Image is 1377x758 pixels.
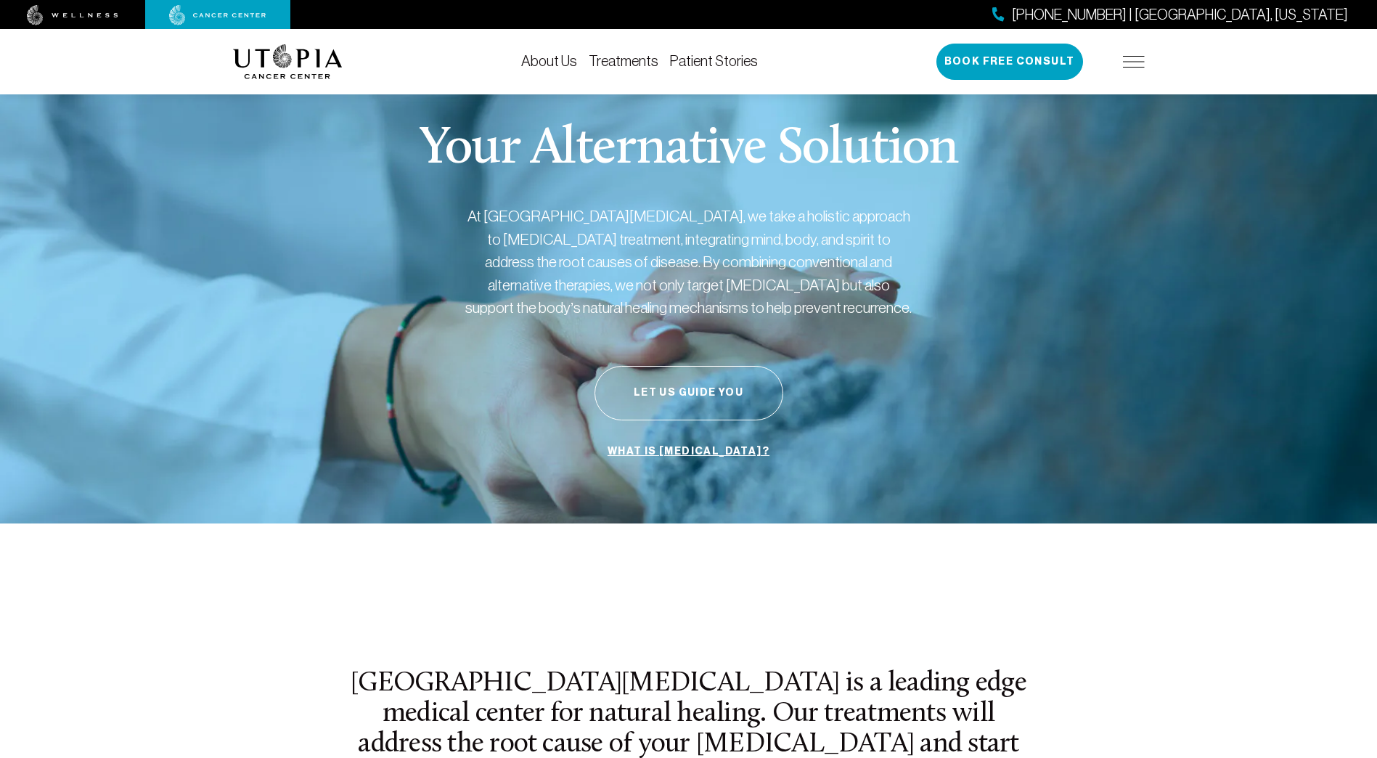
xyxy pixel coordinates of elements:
span: [PHONE_NUMBER] | [GEOGRAPHIC_DATA], [US_STATE] [1012,4,1348,25]
img: wellness [27,5,118,25]
img: logo [233,44,343,79]
button: Book Free Consult [936,44,1083,80]
a: About Us [521,53,577,69]
p: Your Alternative Solution [419,123,958,176]
a: What is [MEDICAL_DATA]? [604,438,773,465]
a: [PHONE_NUMBER] | [GEOGRAPHIC_DATA], [US_STATE] [992,4,1348,25]
p: At [GEOGRAPHIC_DATA][MEDICAL_DATA], we take a holistic approach to [MEDICAL_DATA] treatment, inte... [464,205,914,319]
img: cancer center [169,5,266,25]
a: Treatments [589,53,658,69]
button: Let Us Guide You [594,366,783,420]
a: Patient Stories [670,53,758,69]
img: icon-hamburger [1123,56,1145,68]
